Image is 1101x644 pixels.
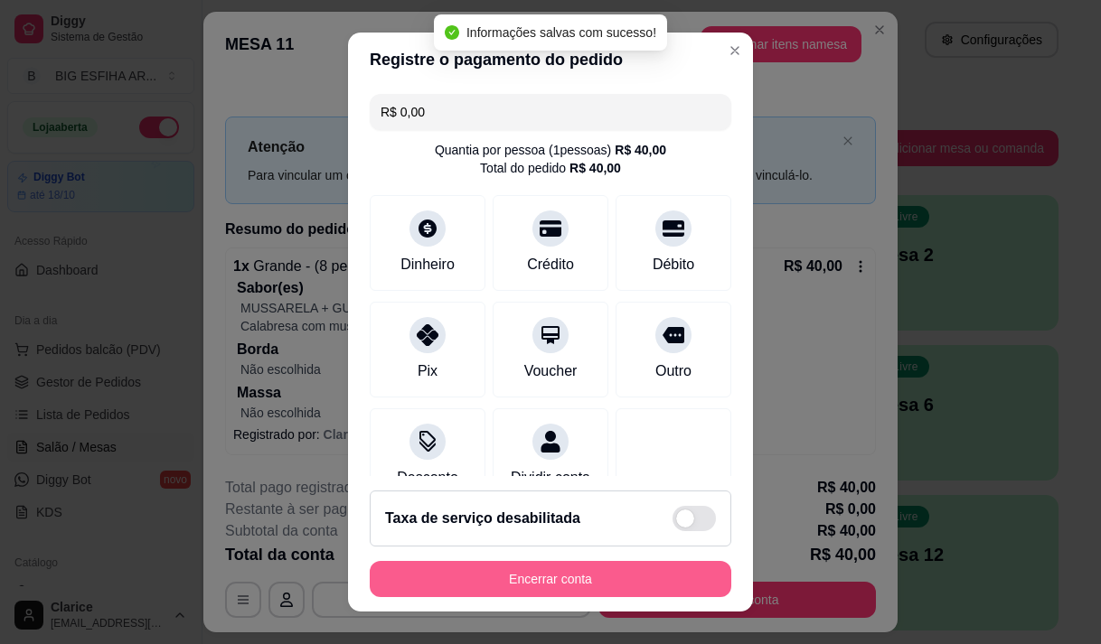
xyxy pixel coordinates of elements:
[397,467,458,489] div: Desconto
[480,159,621,177] div: Total do pedido
[445,25,459,40] span: check-circle
[466,25,656,40] span: Informações salvas com sucesso!
[569,159,621,177] div: R$ 40,00
[348,33,753,87] header: Registre o pagamento do pedido
[418,360,438,382] div: Pix
[655,360,692,382] div: Outro
[524,360,578,382] div: Voucher
[400,254,455,275] div: Dinheiro
[511,467,590,489] div: Dividir conta
[527,254,574,275] div: Crédito
[385,508,580,529] h2: Taxa de serviço desabilitada
[435,141,666,159] div: Quantia por pessoa ( 1 pessoas)
[370,561,731,597] button: Encerrar conta
[381,94,720,130] input: Ex.: hambúrguer de cordeiro
[653,254,694,275] div: Débito
[615,141,666,159] div: R$ 40,00
[720,36,749,65] button: Close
